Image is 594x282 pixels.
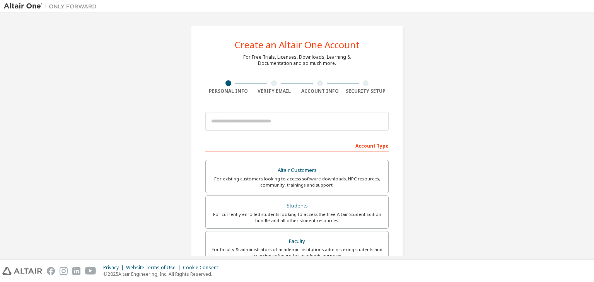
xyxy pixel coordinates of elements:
img: linkedin.svg [72,267,80,275]
img: instagram.svg [60,267,68,275]
div: Privacy [103,265,126,271]
div: Personal Info [205,88,251,94]
div: Create an Altair One Account [235,40,360,49]
div: Cookie Consent [183,265,223,271]
img: youtube.svg [85,267,96,275]
div: Verify Email [251,88,297,94]
div: Students [210,200,384,211]
div: Account Type [205,139,389,151]
div: Faculty [210,236,384,247]
div: For existing customers looking to access software downloads, HPC resources, community, trainings ... [210,176,384,188]
div: For faculty & administrators of academic institutions administering students and accessing softwa... [210,246,384,259]
div: For currently enrolled students looking to access the free Altair Student Edition bundle and all ... [210,211,384,224]
img: Altair One [4,2,101,10]
div: For Free Trials, Licenses, Downloads, Learning & Documentation and so much more. [243,54,351,66]
img: altair_logo.svg [2,267,42,275]
div: Account Info [297,88,343,94]
img: facebook.svg [47,267,55,275]
div: Security Setup [343,88,389,94]
div: Altair Customers [210,165,384,176]
p: © 2025 Altair Engineering, Inc. All Rights Reserved. [103,271,223,277]
div: Website Terms of Use [126,265,183,271]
